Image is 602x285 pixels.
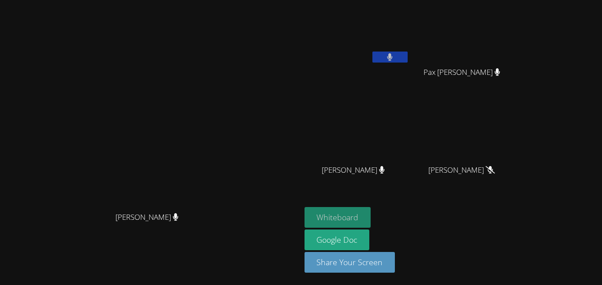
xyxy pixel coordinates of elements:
[424,66,500,79] span: Pax [PERSON_NAME]
[305,252,395,273] button: Share Your Screen
[115,211,178,224] span: [PERSON_NAME]
[428,164,495,177] span: [PERSON_NAME]
[305,207,371,228] button: Whiteboard
[322,164,385,177] span: [PERSON_NAME]
[305,229,370,250] a: Google Doc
